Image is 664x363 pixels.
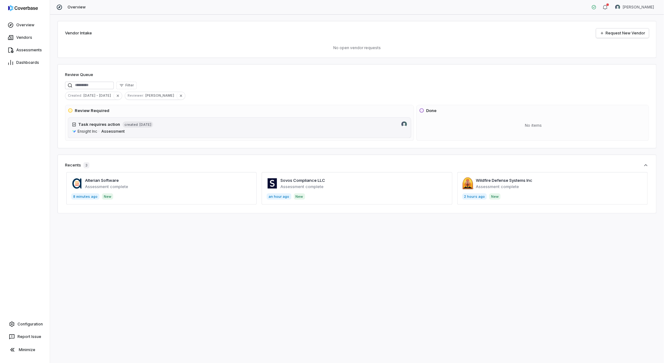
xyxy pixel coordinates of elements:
[65,30,92,36] h2: Vendor Intake
[611,3,658,12] button: Sean Wozniak avatar[PERSON_NAME]
[65,162,89,168] div: Recents
[78,121,120,128] h4: Task requires action
[101,129,125,134] span: Assessment
[145,93,177,98] span: [PERSON_NAME]
[596,28,649,38] a: Request New Vendor
[1,44,48,56] a: Assessments
[65,45,649,50] p: No open vendor requests
[68,5,86,10] span: Overview
[476,178,533,183] a: Wildfire Defense Systems Inc
[419,117,647,134] div: No items
[124,122,138,127] span: created
[75,108,109,114] h3: Review Required
[139,122,151,127] span: [DATE]
[65,93,83,98] span: Created :
[16,48,42,53] span: Assessments
[85,178,119,183] a: Alterian Software
[65,72,93,78] h1: Review Queue
[68,117,411,138] a: Sean Wozniak avatarTask requires actioncreated[DATE]ensightcloud.comEnsight Inc·Assessment
[125,93,145,98] span: Reviewer :
[65,162,649,168] button: Recents3
[83,162,89,168] span: 3
[19,347,35,352] span: Minimize
[615,5,620,10] img: Sean Wozniak avatar
[3,331,47,342] button: Report Issue
[18,322,43,327] span: Configuration
[8,5,38,11] img: logo-D7KZi-bG.svg
[16,35,32,40] span: Vendors
[280,178,325,183] a: Sovos Compliance LLC
[3,344,47,356] button: Minimize
[16,23,34,28] span: Overview
[623,5,654,10] span: [PERSON_NAME]
[83,93,113,98] span: [DATE] - [DATE]
[1,57,48,68] a: Dashboards
[401,121,407,127] img: Sean Wozniak avatar
[18,334,41,339] span: Report Issue
[426,108,436,114] h3: Done
[3,319,47,330] a: Configuration
[1,19,48,31] a: Overview
[125,83,134,88] span: Filter
[1,32,48,43] a: Vendors
[78,129,97,134] span: Ensight Inc
[116,82,137,89] button: Filter
[16,60,39,65] span: Dashboards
